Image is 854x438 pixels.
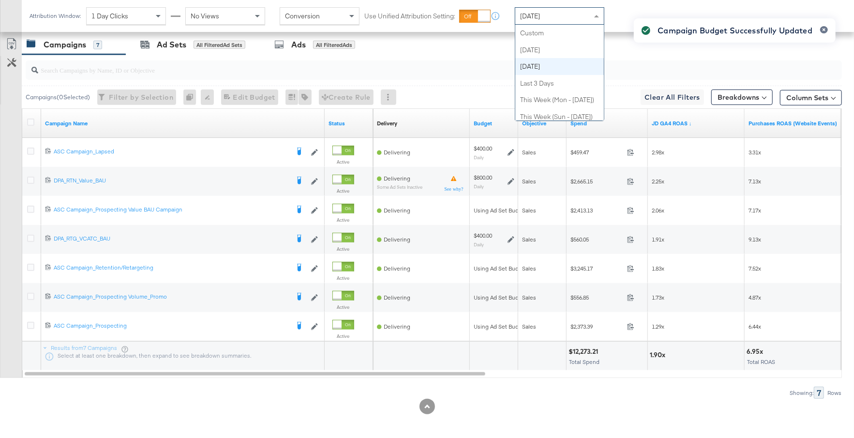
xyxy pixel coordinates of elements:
[474,323,527,331] div: Using Ad Set Budget
[377,184,422,190] sub: Some Ad Sets Inactive
[332,159,354,165] label: Active
[54,322,289,330] div: ASC Campaign_Prospecting
[377,120,397,127] div: Delivery
[291,39,306,50] div: Ads
[157,39,186,50] div: Ad Sets
[522,120,563,127] a: Your campaign's objective.
[384,149,410,156] span: Delivering
[384,265,410,272] span: Delivering
[54,206,289,215] a: ASC Campaign_Prospecting Value BAU Campaign
[313,41,355,49] div: All Filtered Ads
[29,13,81,19] div: Attribution Window:
[54,264,289,272] div: ASC Campaign_Retention/Retargeting
[384,236,410,243] span: Delivering
[54,177,289,184] div: DPA_RTN_Value_BAU
[474,265,527,272] div: Using Ad Set Budget
[38,57,768,76] input: Search Campaigns by Name, ID or Objective
[522,323,536,330] span: Sales
[515,91,604,108] div: This Week (Mon - [DATE])
[194,41,245,49] div: All Filtered Ad Sets
[54,148,289,157] a: ASC Campaign_Lapsed
[54,235,289,244] a: DPA_RTG_VCATC_BAU
[54,322,289,332] a: ASC Campaign_Prospecting
[332,217,354,223] label: Active
[332,275,354,281] label: Active
[54,148,289,155] div: ASC Campaign_Lapsed
[474,294,527,302] div: Using Ad Set Budget
[522,294,536,301] span: Sales
[332,304,354,310] label: Active
[54,293,289,301] div: ASC Campaign_Prospecting Volume_Promo
[191,12,219,20] span: No Views
[515,58,604,75] div: [DATE]
[522,207,536,214] span: Sales
[54,177,289,186] a: DPA_RTN_Value_BAU
[45,120,321,127] a: Your campaign name.
[569,347,601,356] div: $12,273.21
[570,149,623,156] span: $459.47
[570,236,623,243] span: $560.05
[522,236,536,243] span: Sales
[570,323,623,330] span: $2,373.39
[329,120,369,127] a: Shows the current state of your Ad Campaign.
[384,294,410,301] span: Delivering
[515,108,604,125] div: This Week (Sun - [DATE])
[474,242,484,247] sub: Daily
[474,232,492,240] div: $400.00
[54,264,289,273] a: ASC Campaign_Retention/Retargeting
[522,265,536,272] span: Sales
[44,39,86,50] div: Campaigns
[474,207,527,214] div: Using Ad Set Budget
[474,183,484,189] sub: Daily
[515,42,604,59] div: [DATE]
[570,265,623,272] span: $3,245.17
[54,206,289,213] div: ASC Campaign_Prospecting Value BAU Campaign
[570,207,623,214] span: $2,413.13
[515,25,604,42] div: Custom
[474,120,514,127] a: The maximum amount you're willing to spend on your ads, on average each day or over the lifetime ...
[474,154,484,160] sub: Daily
[93,41,102,49] div: 7
[54,293,289,302] a: ASC Campaign_Prospecting Volume_Promo
[522,178,536,185] span: Sales
[570,294,623,301] span: $556.85
[384,323,410,330] span: Delivering
[384,207,410,214] span: Delivering
[183,90,201,105] div: 0
[54,235,289,242] div: DPA_RTG_VCATC_BAU
[520,12,540,20] span: [DATE]
[522,149,536,156] span: Sales
[377,120,397,127] a: Reflects the ability of your Ad Campaign to achieve delivery based on ad states, schedule and bud...
[332,333,354,339] label: Active
[285,12,320,20] span: Conversion
[570,178,623,185] span: $2,665.15
[332,188,354,194] label: Active
[474,145,492,152] div: $400.00
[515,75,604,92] div: Last 3 Days
[26,93,90,102] div: Campaigns ( 0 Selected)
[91,12,128,20] span: 1 Day Clicks
[364,12,455,21] label: Use Unified Attribution Setting:
[570,120,644,127] a: The total amount spent to date.
[658,25,812,36] div: Campaign Budget Successfully Updated
[332,246,354,252] label: Active
[569,358,599,365] span: Total Spend
[474,174,492,181] div: $800.00
[384,175,410,182] span: Delivering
